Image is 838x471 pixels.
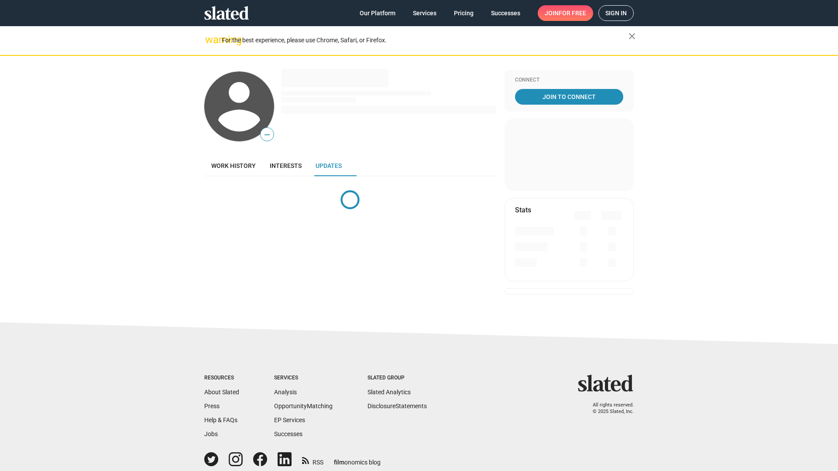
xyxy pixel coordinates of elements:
span: film [334,459,344,466]
a: Press [204,403,220,410]
a: Sign in [598,5,634,21]
a: RSS [302,453,323,467]
a: OpportunityMatching [274,403,333,410]
a: Successes [484,5,527,21]
a: Services [406,5,443,21]
div: Resources [204,375,239,382]
mat-icon: warning [205,34,216,45]
span: Join To Connect [517,89,622,105]
mat-card-title: Stats [515,205,531,215]
a: Pricing [447,5,481,21]
span: Pricing [454,5,474,21]
a: Work history [204,155,263,176]
span: Sign in [605,6,627,20]
a: Join To Connect [515,89,623,105]
span: Successes [491,5,520,21]
a: Slated Analytics [367,389,411,396]
span: Our Platform [360,5,395,21]
a: Jobs [204,430,218,437]
div: Slated Group [367,375,427,382]
a: EP Services [274,416,305,423]
a: Analysis [274,389,297,396]
a: Joinfor free [538,5,593,21]
span: for free [559,5,586,21]
p: All rights reserved. © 2025 Slated, Inc. [584,402,634,415]
mat-icon: close [627,31,637,41]
span: Join [545,5,586,21]
span: — [261,129,274,140]
a: Successes [274,430,302,437]
a: filmonomics blog [334,451,381,467]
div: Connect [515,77,623,84]
a: Our Platform [353,5,402,21]
a: Interests [263,155,309,176]
span: Services [413,5,436,21]
div: Services [274,375,333,382]
a: Help & FAQs [204,416,237,423]
span: Work history [211,162,256,169]
a: About Slated [204,389,239,396]
span: Updates [316,162,342,169]
div: For the best experience, please use Chrome, Safari, or Firefox. [222,34,628,46]
a: Updates [309,155,349,176]
a: DisclosureStatements [367,403,427,410]
span: Interests [270,162,302,169]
